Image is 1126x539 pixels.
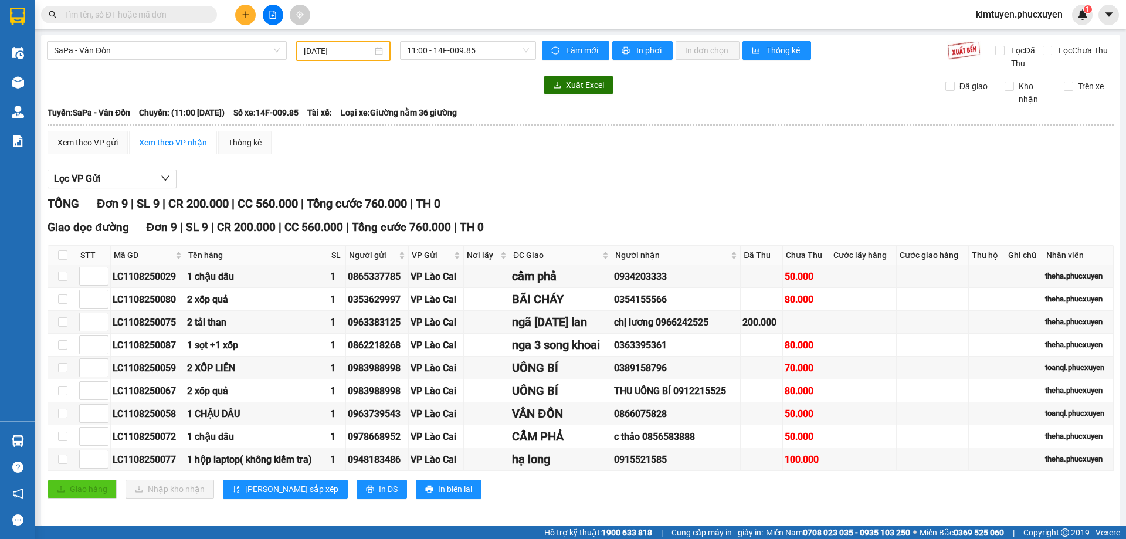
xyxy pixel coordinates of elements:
[512,290,610,309] div: BÃI CHÁY
[137,196,160,211] span: SL 9
[12,76,24,89] img: warehouse-icon
[232,485,240,494] span: sort-ascending
[330,338,344,352] div: 1
[409,334,464,357] td: VP Lào Cai
[407,42,529,59] span: 11:00 - 14F-009.85
[348,292,406,307] div: 0353629997
[113,406,183,421] div: LC1108250058
[232,196,235,211] span: |
[661,526,663,539] span: |
[1073,80,1108,93] span: Trên xe
[263,5,283,25] button: file-add
[1045,316,1111,328] div: theha.phucxuyen
[785,429,828,444] div: 50.000
[512,405,610,423] div: VÂN ĐỒN
[307,106,332,119] span: Tài xế:
[330,361,344,375] div: 1
[304,45,372,57] input: 11/08/2025
[612,41,673,60] button: printerIn phơi
[187,384,326,398] div: 2 xốp quả
[10,8,25,25] img: logo-vxr
[614,269,738,284] div: 0934203333
[48,170,177,188] button: Lọc VP Gửi
[1045,270,1111,282] div: theha.phucxuyen
[409,288,464,311] td: VP Lào Cai
[785,452,828,467] div: 100.000
[409,448,464,471] td: VP Lào Cai
[330,452,344,467] div: 1
[301,196,304,211] span: |
[602,528,652,537] strong: 1900 633 818
[113,429,183,444] div: LC1108250072
[379,483,398,496] span: In DS
[947,41,981,60] img: 9k=
[238,196,298,211] span: CC 560.000
[409,357,464,379] td: VP Lào Cai
[513,249,600,262] span: ĐC Giao
[48,221,129,234] span: Giao dọc đường
[1054,44,1110,57] span: Lọc Chưa Thu
[330,269,344,284] div: 1
[1045,362,1111,374] div: toanql.phucxuyen
[409,425,464,448] td: VP Lào Cai
[330,384,344,398] div: 1
[187,361,326,375] div: 2 XỐP LIỀN
[307,196,407,211] span: Tổng cước 760.000
[411,292,462,307] div: VP Lào Cai
[12,462,23,473] span: question-circle
[897,246,969,265] th: Cước giao hàng
[228,136,262,149] div: Thống kê
[767,44,802,57] span: Thống kê
[348,384,406,398] div: 0983988998
[111,379,185,402] td: LC1108250067
[147,221,178,234] span: Đơn 9
[111,448,185,471] td: LC1108250077
[113,338,183,352] div: LC1108250087
[330,429,344,444] div: 1
[411,429,462,444] div: VP Lào Cai
[113,361,183,375] div: LC1108250059
[741,246,783,265] th: Đã Thu
[65,8,203,21] input: Tìm tên, số ĐT hoặc mã đơn
[783,246,830,265] th: Chưa Thu
[766,526,910,539] span: Miền Nam
[785,384,828,398] div: 80.000
[242,11,250,19] span: plus
[111,425,185,448] td: LC1108250072
[54,42,280,59] span: SaPa - Vân Đồn
[111,334,185,357] td: LC1108250087
[187,429,326,444] div: 1 chậu dâu
[460,221,484,234] span: TH 0
[296,11,304,19] span: aim
[785,269,828,284] div: 50.000
[636,44,663,57] span: In phơi
[411,269,462,284] div: VP Lào Cai
[111,402,185,425] td: LC1108250058
[785,406,828,421] div: 50.000
[954,528,1004,537] strong: 0369 525 060
[341,106,457,119] span: Loại xe: Giường nằm 36 giường
[111,357,185,379] td: LC1108250059
[57,136,118,149] div: Xem theo VP gửi
[12,106,24,118] img: warehouse-icon
[186,221,208,234] span: SL 9
[411,361,462,375] div: VP Lào Cai
[1077,9,1088,20] img: icon-new-feature
[622,46,632,56] span: printer
[416,196,440,211] span: TH 0
[512,450,610,469] div: hạ long
[245,483,338,496] span: [PERSON_NAME] sắp xếp
[566,44,600,57] span: Làm mới
[412,249,452,262] span: VP Gửi
[113,315,183,330] div: LC1108250075
[1084,5,1092,13] sup: 1
[416,480,481,499] button: printerIn biên lai
[614,452,738,467] div: 0915521585
[139,106,225,119] span: Chuyến: (11:00 [DATE])
[411,406,462,421] div: VP Lào Cai
[614,384,738,398] div: THU UÔNG BÍ 0912215525
[830,246,897,265] th: Cước lấy hàng
[49,11,57,19] span: search
[920,526,1004,539] span: Miền Bắc
[411,338,462,352] div: VP Lào Cai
